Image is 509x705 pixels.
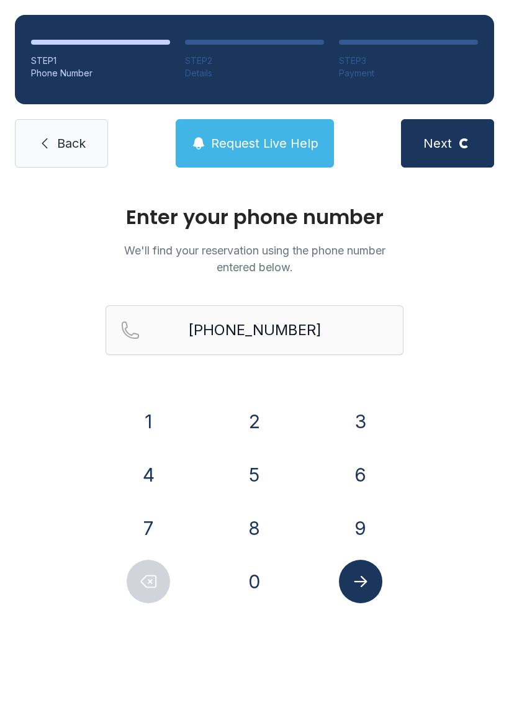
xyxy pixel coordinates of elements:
[31,67,170,79] div: Phone Number
[339,453,382,496] button: 6
[106,207,403,227] h1: Enter your phone number
[233,400,276,443] button: 2
[339,55,478,67] div: STEP 3
[423,135,452,152] span: Next
[339,400,382,443] button: 3
[339,560,382,603] button: Submit lookup form
[127,453,170,496] button: 4
[106,305,403,355] input: Reservation phone number
[339,506,382,550] button: 9
[211,135,318,152] span: Request Live Help
[233,506,276,550] button: 8
[127,400,170,443] button: 1
[57,135,86,152] span: Back
[233,560,276,603] button: 0
[127,506,170,550] button: 7
[185,67,324,79] div: Details
[31,55,170,67] div: STEP 1
[339,67,478,79] div: Payment
[233,453,276,496] button: 5
[127,560,170,603] button: Delete number
[185,55,324,67] div: STEP 2
[106,242,403,276] p: We'll find your reservation using the phone number entered below.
